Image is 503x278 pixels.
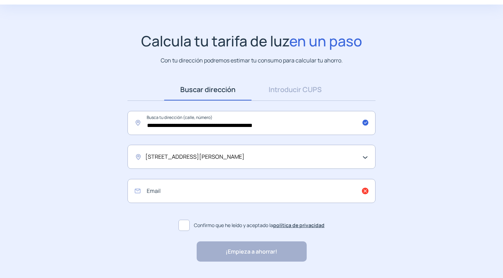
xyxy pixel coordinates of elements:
[251,79,339,100] a: Introducir CUPS
[273,222,325,228] a: política de privacidad
[194,221,325,229] span: Confirmo que he leído y aceptado la
[141,32,362,50] h1: Calcula tu tarifa de luz
[145,152,245,161] span: [STREET_ADDRESS][PERSON_NAME]
[161,56,343,65] p: Con tu dirección podremos estimar tu consumo para calcular tu ahorro.
[164,79,251,100] a: Buscar dirección
[289,31,362,51] span: en un paso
